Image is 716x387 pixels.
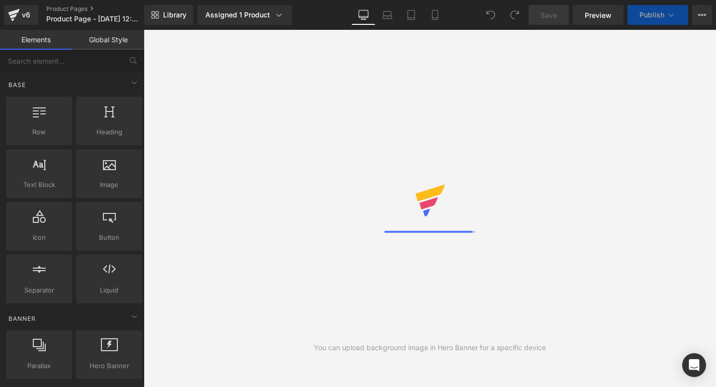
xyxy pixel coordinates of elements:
[79,361,139,371] span: Hero Banner
[692,5,712,25] button: More
[9,127,69,137] span: Row
[4,5,38,25] a: v6
[79,127,139,137] span: Heading
[540,10,557,20] span: Save
[205,10,284,20] div: Assigned 1 Product
[46,15,142,23] span: Product Page - [DATE] 12:33:29
[9,361,69,371] span: Parallax
[352,5,375,25] a: Desktop
[682,353,706,377] div: Open Intercom Messenger
[163,10,186,19] span: Library
[79,232,139,243] span: Button
[20,8,32,21] div: v6
[314,342,546,353] div: You can upload background image in Hero Banner for a specific device
[9,180,69,190] span: Text Block
[399,5,423,25] a: Tablet
[573,5,624,25] a: Preview
[423,5,447,25] a: Mobile
[627,5,688,25] button: Publish
[9,285,69,295] span: Separator
[72,30,144,50] a: Global Style
[7,314,37,323] span: Banner
[375,5,399,25] a: Laptop
[46,5,161,13] a: Product Pages
[9,232,69,243] span: Icon
[639,11,664,19] span: Publish
[481,5,501,25] button: Undo
[79,285,139,295] span: Liquid
[144,5,193,25] a: New Library
[585,10,612,20] span: Preview
[79,180,139,190] span: Image
[7,80,27,90] span: Base
[505,5,525,25] button: Redo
